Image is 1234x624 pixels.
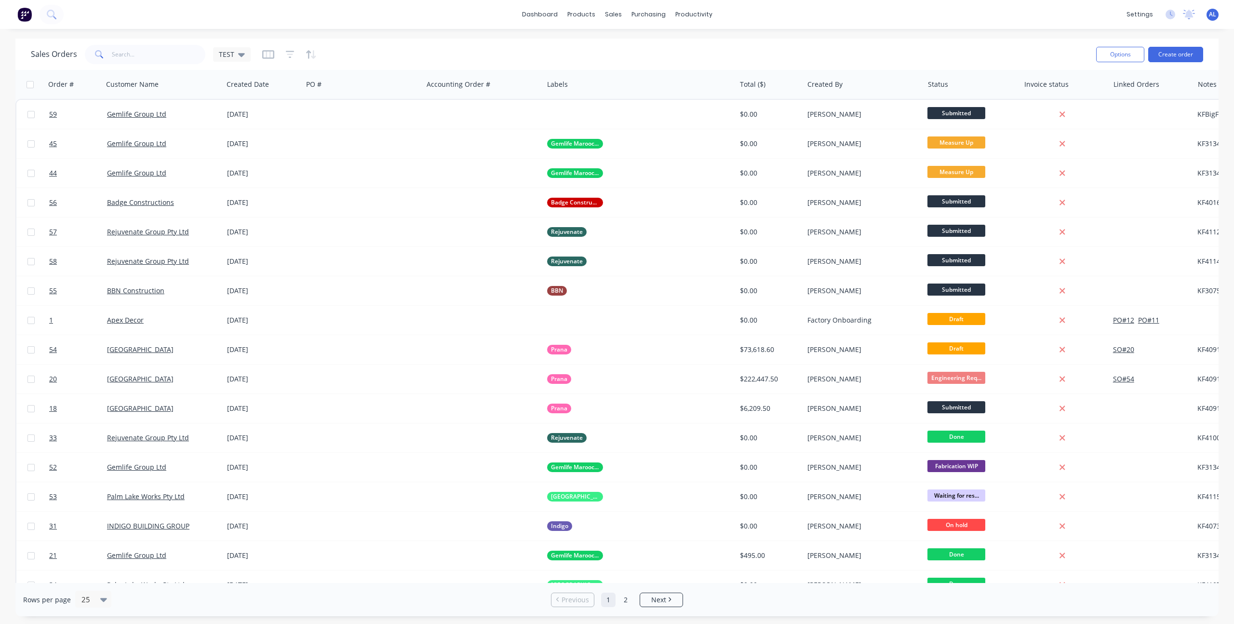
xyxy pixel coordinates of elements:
[627,7,671,22] div: purchasing
[107,580,185,589] a: Palm Lake Works Pty Ltd
[740,404,797,413] div: $6,209.50
[927,489,985,502] span: Waiting for res...
[49,286,57,296] span: 55
[740,580,797,590] div: $0.00
[551,198,599,207] span: Badge Constructions
[107,404,174,413] a: [GEOGRAPHIC_DATA]
[547,521,572,531] button: Indigo
[227,551,299,560] div: [DATE]
[31,50,77,59] h1: Sales Orders
[49,227,57,237] span: 57
[49,423,107,452] a: 33
[49,394,107,423] a: 18
[227,315,299,325] div: [DATE]
[107,551,166,560] a: Gemlife Group Ltd
[740,521,797,531] div: $0.00
[547,80,568,89] div: Labels
[927,225,985,237] span: Submitted
[107,257,189,266] a: Rejuvenate Group Pty Ltd
[927,519,985,531] span: On hold
[107,227,189,236] a: Rejuvenate Group Pty Ltd
[807,80,843,89] div: Created By
[49,570,107,599] a: 34
[551,227,583,237] span: Rejuvenate
[227,433,299,443] div: [DATE]
[651,595,666,605] span: Next
[49,335,107,364] a: 54
[306,80,322,89] div: PO #
[49,257,57,266] span: 58
[227,345,299,354] div: [DATE]
[927,136,985,149] span: Measure Up
[1148,47,1203,62] button: Create order
[227,492,299,502] div: [DATE]
[740,168,797,178] div: $0.00
[551,257,583,266] span: Rejuvenate
[227,198,299,207] div: [DATE]
[807,404,914,413] div: [PERSON_NAME]
[618,593,633,607] a: Page 2
[551,345,567,354] span: Prana
[49,482,107,511] a: 53
[547,580,603,590] button: [GEOGRAPHIC_DATA]
[740,492,797,502] div: $0.00
[740,286,797,296] div: $0.00
[671,7,717,22] div: productivity
[49,374,57,384] span: 20
[107,345,174,354] a: [GEOGRAPHIC_DATA]
[106,80,159,89] div: Customer Name
[107,168,166,177] a: Gemlife Group Ltd
[807,227,914,237] div: [PERSON_NAME]
[927,166,985,178] span: Measure Up
[927,401,985,413] span: Submitted
[927,313,985,325] span: Draft
[640,595,683,605] a: Next page
[227,80,269,89] div: Created Date
[927,460,985,472] span: Fabrication WIP
[740,433,797,443] div: $0.00
[107,109,166,119] a: Gemlife Group Ltd
[551,168,599,178] span: Gemlife Maroochy Quays
[547,492,603,502] button: [GEOGRAPHIC_DATA]
[23,595,71,605] span: Rows per page
[547,404,571,413] button: Prana
[107,462,166,472] a: Gemlife Group Ltd
[807,492,914,502] div: [PERSON_NAME]
[227,286,299,296] div: [DATE]
[551,139,599,149] span: Gemlife Maroochy Quays
[227,462,299,472] div: [DATE]
[807,462,914,472] div: [PERSON_NAME]
[740,80,765,89] div: Total ($)
[49,129,107,158] a: 45
[740,551,797,560] div: $495.00
[17,7,32,22] img: Factory
[807,345,914,354] div: [PERSON_NAME]
[227,168,299,178] div: [DATE]
[49,521,57,531] span: 31
[49,541,107,570] a: 21
[1024,80,1069,89] div: Invoice status
[547,168,603,178] button: Gemlife Maroochy Quays
[107,521,189,530] a: INDIGO BUILDING GROUP
[927,342,985,354] span: Draft
[49,247,107,276] a: 58
[551,492,599,502] span: [GEOGRAPHIC_DATA]
[927,284,985,296] span: Submitted
[49,492,57,502] span: 53
[547,286,567,296] button: BBN
[547,257,587,266] button: Rejuvenate
[807,521,914,531] div: [PERSON_NAME]
[49,580,57,590] span: 34
[107,198,174,207] a: Badge Constructions
[740,227,797,237] div: $0.00
[547,198,603,207] button: Badge Constructions
[227,257,299,266] div: [DATE]
[547,593,687,607] ul: Pagination
[107,286,164,295] a: BBN Construction
[807,433,914,443] div: [PERSON_NAME]
[551,580,599,590] span: [GEOGRAPHIC_DATA]
[107,433,189,442] a: Rejuvenate Group Pty Ltd
[740,345,797,354] div: $73,618.60
[1198,80,1217,89] div: Notes
[601,593,616,607] a: Page 1 is your current page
